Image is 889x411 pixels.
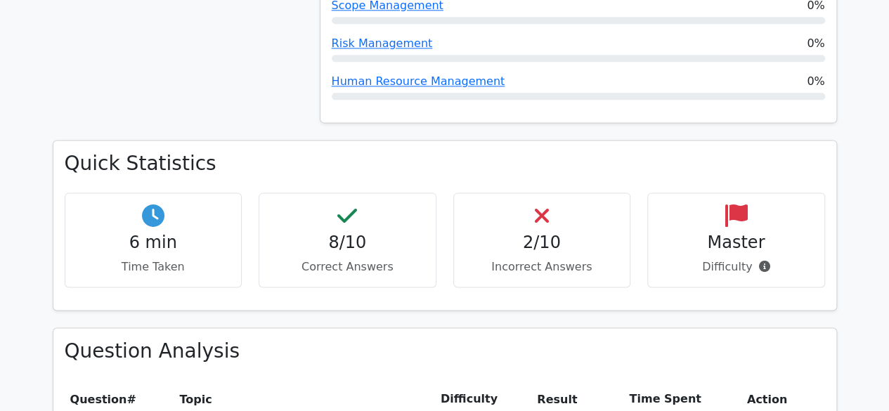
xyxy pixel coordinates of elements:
[65,339,825,363] h3: Question Analysis
[65,152,825,176] h3: Quick Statistics
[77,233,231,253] h4: 6 min
[659,233,813,253] h4: Master
[807,73,824,90] span: 0%
[659,259,813,275] p: Difficulty
[807,35,824,52] span: 0%
[77,259,231,275] p: Time Taken
[70,393,127,406] span: Question
[271,233,424,253] h4: 8/10
[465,259,619,275] p: Incorrect Answers
[332,74,505,88] a: Human Resource Management
[332,37,433,50] a: Risk Management
[271,259,424,275] p: Correct Answers
[465,233,619,253] h4: 2/10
